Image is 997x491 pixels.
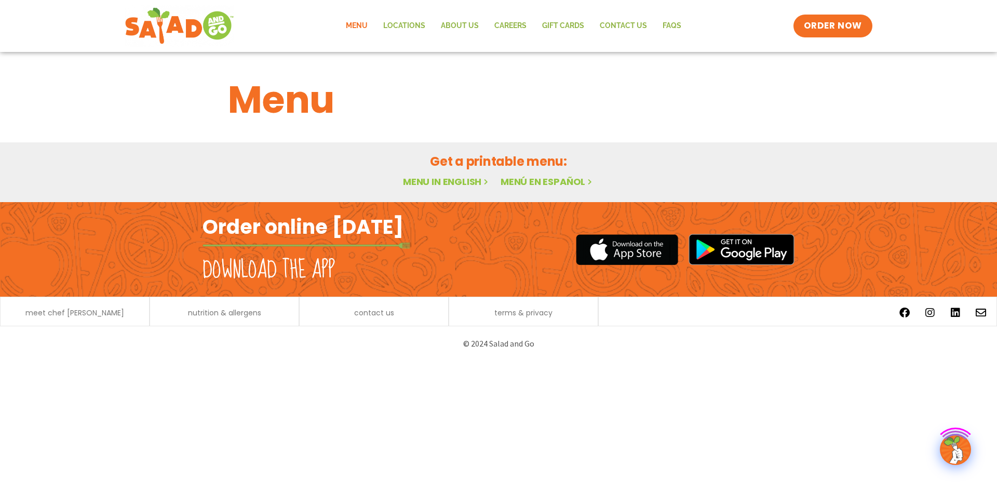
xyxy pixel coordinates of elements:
[655,14,689,38] a: FAQs
[188,309,261,316] a: nutrition & allergens
[494,309,553,316] a: terms & privacy
[354,309,394,316] a: contact us
[228,152,769,170] h2: Get a printable menu:
[793,15,872,37] a: ORDER NOW
[592,14,655,38] a: Contact Us
[203,256,335,285] h2: Download the app
[203,214,403,240] h2: Order online [DATE]
[338,14,689,38] nav: Menu
[534,14,592,38] a: GIFT CARDS
[228,72,769,128] h1: Menu
[338,14,375,38] a: Menu
[689,234,794,265] img: google_play
[403,175,490,188] a: Menu in English
[487,14,534,38] a: Careers
[125,5,234,47] img: new-SAG-logo-768×292
[203,243,410,248] img: fork
[501,175,594,188] a: Menú en español
[804,20,862,32] span: ORDER NOW
[375,14,433,38] a: Locations
[433,14,487,38] a: About Us
[576,233,678,267] img: appstore
[208,337,789,351] p: © 2024 Salad and Go
[25,309,124,316] a: meet chef [PERSON_NAME]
